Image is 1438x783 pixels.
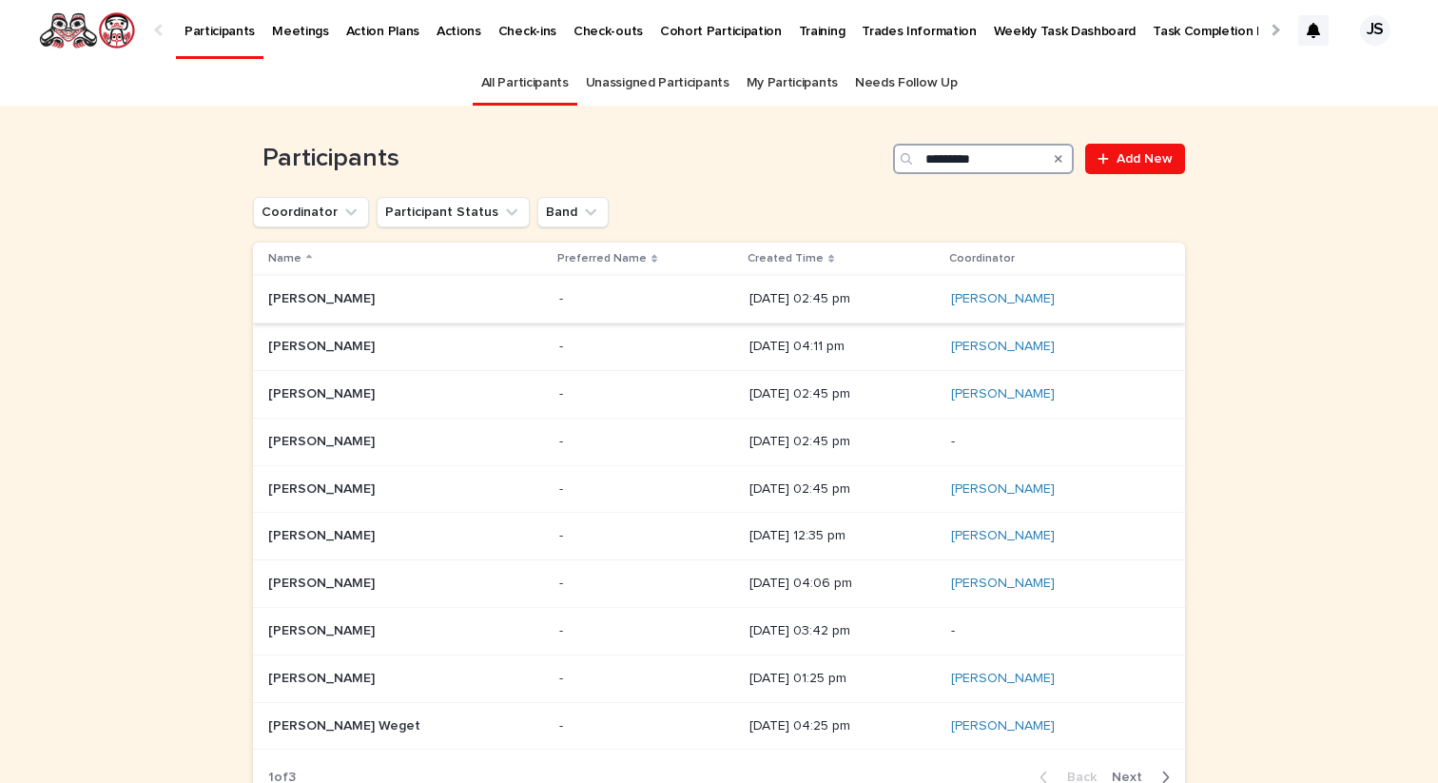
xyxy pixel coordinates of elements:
[268,572,379,592] p: [PERSON_NAME]
[951,291,1055,307] a: [PERSON_NAME]
[253,560,1185,608] tr: [PERSON_NAME][PERSON_NAME] -- [DATE] 04:06 pm[PERSON_NAME]
[1085,144,1185,174] a: Add New
[557,248,647,269] p: Preferred Name
[747,61,838,106] a: My Participants
[951,528,1055,544] a: [PERSON_NAME]
[268,382,379,402] p: [PERSON_NAME]
[253,323,1185,371] tr: [PERSON_NAME][PERSON_NAME] -- [DATE] 04:11 pm[PERSON_NAME]
[268,524,379,544] p: [PERSON_NAME]
[377,197,530,227] button: Participant Status
[855,61,957,106] a: Needs Follow Up
[268,714,424,734] p: [PERSON_NAME] Weget
[559,287,567,307] p: -
[749,339,936,355] p: [DATE] 04:11 pm
[749,576,936,592] p: [DATE] 04:06 pm
[893,144,1074,174] input: Search
[951,481,1055,498] a: [PERSON_NAME]
[586,61,729,106] a: Unassigned Participants
[253,607,1185,655] tr: [PERSON_NAME][PERSON_NAME] -- [DATE] 03:42 pm-
[481,61,569,106] a: All Participants
[749,481,936,498] p: [DATE] 02:45 pm
[559,619,567,639] p: -
[268,335,379,355] p: [PERSON_NAME]
[268,248,301,269] p: Name
[559,524,567,544] p: -
[1360,15,1390,46] div: JS
[951,623,1155,639] p: -
[749,671,936,687] p: [DATE] 01:25 pm
[749,386,936,402] p: [DATE] 02:45 pm
[537,197,609,227] button: Band
[253,465,1185,513] tr: [PERSON_NAME][PERSON_NAME] -- [DATE] 02:45 pm[PERSON_NAME]
[559,335,567,355] p: -
[949,248,1015,269] p: Coordinator
[951,386,1055,402] a: [PERSON_NAME]
[253,418,1185,465] tr: [PERSON_NAME][PERSON_NAME] -- [DATE] 02:45 pm-
[951,671,1055,687] a: [PERSON_NAME]
[749,718,936,734] p: [DATE] 04:25 pm
[559,430,567,450] p: -
[951,718,1055,734] a: [PERSON_NAME]
[748,248,824,269] p: Created Time
[253,276,1185,323] tr: [PERSON_NAME][PERSON_NAME] -- [DATE] 02:45 pm[PERSON_NAME]
[268,430,379,450] p: [PERSON_NAME]
[1117,152,1173,166] span: Add New
[559,478,567,498] p: -
[749,291,936,307] p: [DATE] 02:45 pm
[559,572,567,592] p: -
[951,576,1055,592] a: [PERSON_NAME]
[268,667,379,687] p: [PERSON_NAME]
[253,513,1185,560] tr: [PERSON_NAME][PERSON_NAME] -- [DATE] 12:35 pm[PERSON_NAME]
[268,619,379,639] p: [PERSON_NAME]
[749,434,936,450] p: [DATE] 02:45 pm
[268,287,379,307] p: [PERSON_NAME]
[253,655,1185,702] tr: [PERSON_NAME][PERSON_NAME] -- [DATE] 01:25 pm[PERSON_NAME]
[559,382,567,402] p: -
[253,370,1185,418] tr: [PERSON_NAME][PERSON_NAME] -- [DATE] 02:45 pm[PERSON_NAME]
[559,667,567,687] p: -
[253,197,369,227] button: Coordinator
[38,11,136,49] img: rNyI97lYS1uoOg9yXW8k
[749,528,936,544] p: [DATE] 12:35 pm
[749,623,936,639] p: [DATE] 03:42 pm
[559,714,567,734] p: -
[253,144,885,174] h1: Participants
[951,339,1055,355] a: [PERSON_NAME]
[253,702,1185,750] tr: [PERSON_NAME] Weget[PERSON_NAME] Weget -- [DATE] 04:25 pm[PERSON_NAME]
[951,434,1155,450] p: -
[268,478,379,498] p: [PERSON_NAME]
